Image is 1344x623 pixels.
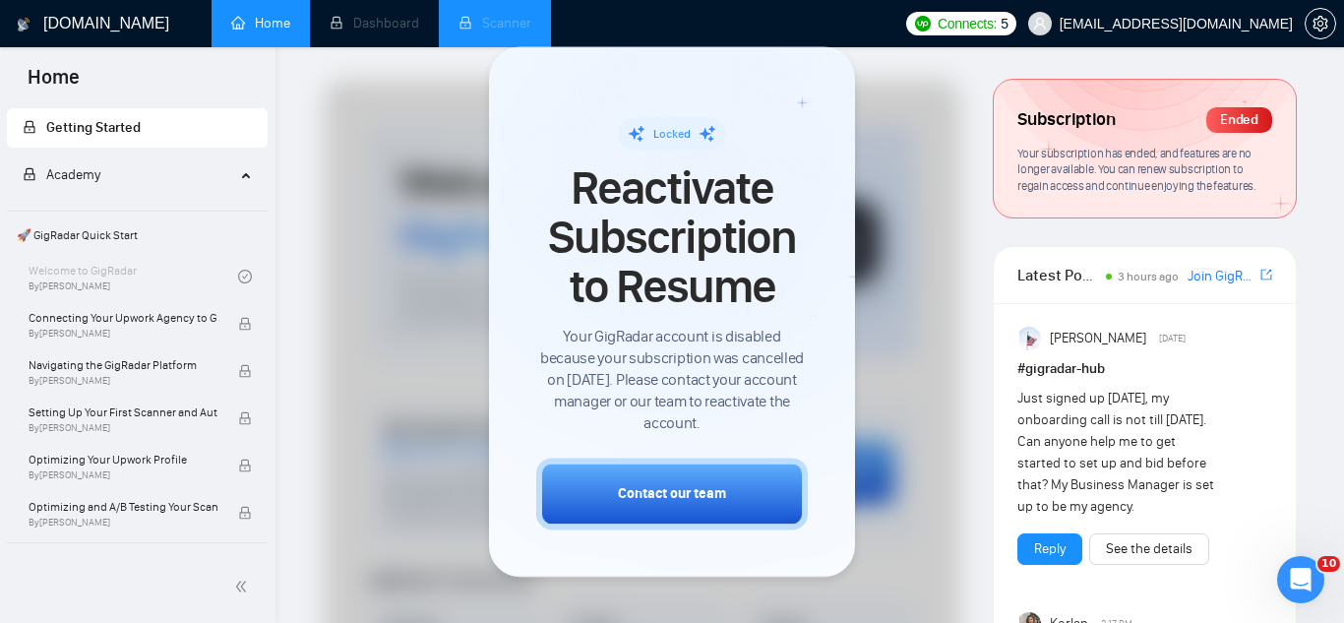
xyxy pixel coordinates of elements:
[1089,533,1209,565] button: See the details
[238,506,252,520] span: lock
[1050,328,1146,349] span: [PERSON_NAME]
[29,497,217,517] span: Optimizing and A/B Testing Your Scanner for Better Results
[1305,8,1336,39] button: setting
[238,364,252,378] span: lock
[23,167,36,181] span: lock
[46,166,100,183] span: Academy
[29,450,217,469] span: Optimizing Your Upwork Profile
[1206,107,1272,133] div: Ended
[29,375,217,387] span: By [PERSON_NAME]
[938,13,997,34] span: Connects:
[1001,13,1008,34] span: 5
[1017,388,1221,518] div: Just signed up [DATE], my onboarding call is not till [DATE]. Can anyone help me to get started t...
[238,317,252,331] span: lock
[238,411,252,425] span: lock
[1277,556,1324,603] iframe: Intercom live chat
[1306,16,1335,31] span: setting
[29,469,217,481] span: By [PERSON_NAME]
[29,403,217,422] span: Setting Up Your First Scanner and Auto-Bidder
[238,459,252,472] span: lock
[234,577,254,596] span: double-left
[536,458,808,530] button: Contact our team
[618,483,726,504] div: Contact our team
[29,328,217,340] span: By [PERSON_NAME]
[1017,533,1082,565] button: Reply
[238,270,252,283] span: check-circle
[23,166,100,183] span: Academy
[1260,266,1272,284] a: export
[1019,327,1043,350] img: Anisuzzaman Khan
[1017,103,1115,137] span: Subscription
[17,9,31,40] img: logo
[1118,270,1179,283] span: 3 hours ago
[915,16,931,31] img: upwork-logo.png
[1260,267,1272,282] span: export
[7,108,268,148] li: Getting Started
[1017,263,1099,287] span: Latest Posts from the GigRadar Community
[653,127,691,141] span: Locked
[231,15,290,31] a: homeHome
[536,163,808,312] span: Reactivate Subscription to Resume
[9,216,266,255] span: 🚀 GigRadar Quick Start
[23,120,36,134] span: lock
[29,308,217,328] span: Connecting Your Upwork Agency to GigRadar
[1317,556,1340,572] span: 10
[29,355,217,375] span: Navigating the GigRadar Platform
[46,119,141,136] span: Getting Started
[1106,538,1192,560] a: See the details
[536,326,808,434] span: Your GigRadar account is disabled because your subscription was cancelled on [DATE]. Please conta...
[12,63,95,104] span: Home
[1034,538,1066,560] a: Reply
[1159,330,1186,347] span: [DATE]
[1305,16,1336,31] a: setting
[1017,358,1272,380] h1: # gigradar-hub
[1188,266,1256,287] a: Join GigRadar Slack Community
[29,422,217,434] span: By [PERSON_NAME]
[9,547,266,587] span: 👑 Agency Success with GigRadar
[1033,17,1047,31] span: user
[29,517,217,529] span: By [PERSON_NAME]
[1017,146,1255,193] span: Your subscription has ended, and features are no longer available. You can renew subscription to ...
